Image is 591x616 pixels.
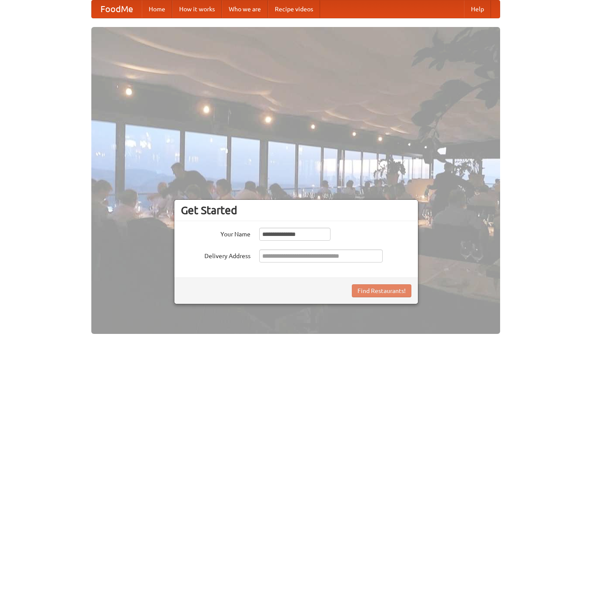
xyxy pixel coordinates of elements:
[181,204,411,217] h3: Get Started
[181,228,250,239] label: Your Name
[268,0,320,18] a: Recipe videos
[181,249,250,260] label: Delivery Address
[464,0,491,18] a: Help
[92,0,142,18] a: FoodMe
[142,0,172,18] a: Home
[222,0,268,18] a: Who we are
[172,0,222,18] a: How it works
[352,284,411,297] button: Find Restaurants!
